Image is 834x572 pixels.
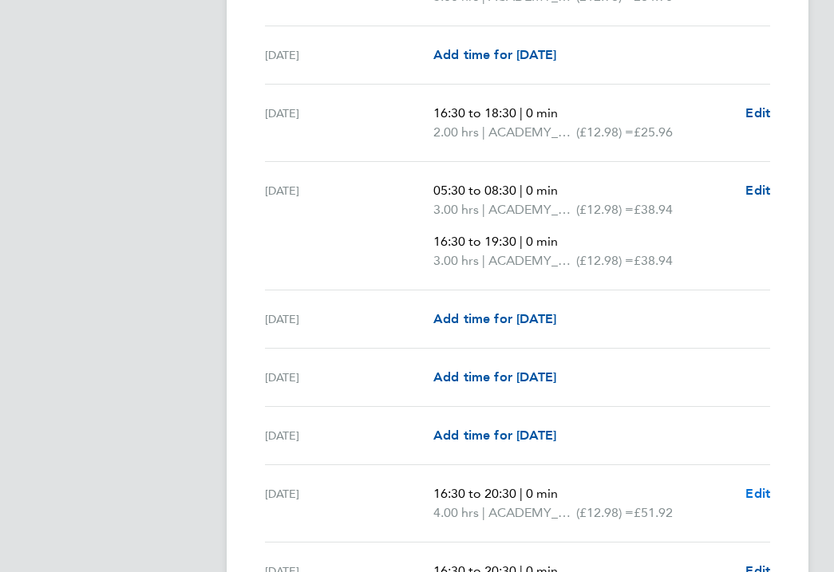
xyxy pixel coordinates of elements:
[265,426,433,445] div: [DATE]
[265,181,433,270] div: [DATE]
[634,124,673,140] span: £25.96
[576,505,634,520] span: (£12.98) =
[265,310,433,329] div: [DATE]
[526,105,558,120] span: 0 min
[745,183,770,198] span: Edit
[520,183,523,198] span: |
[433,45,556,65] a: Add time for [DATE]
[526,183,558,198] span: 0 min
[520,234,523,249] span: |
[433,486,516,501] span: 16:30 to 20:30
[488,123,576,142] span: ACADEMY_PLAYER_CHAPERONE
[520,105,523,120] span: |
[745,484,770,503] a: Edit
[433,310,556,329] a: Add time for [DATE]
[526,486,558,501] span: 0 min
[433,124,479,140] span: 2.00 hrs
[265,368,433,387] div: [DATE]
[433,426,556,445] a: Add time for [DATE]
[482,124,485,140] span: |
[520,486,523,501] span: |
[265,45,433,65] div: [DATE]
[433,47,556,62] span: Add time for [DATE]
[265,104,433,142] div: [DATE]
[745,105,770,120] span: Edit
[433,311,556,326] span: Add time for [DATE]
[576,253,634,268] span: (£12.98) =
[433,505,479,520] span: 4.00 hrs
[634,253,673,268] span: £38.94
[488,503,576,523] span: ACADEMY_PLAYER_CHAPERONE
[482,505,485,520] span: |
[433,428,556,443] span: Add time for [DATE]
[745,104,770,123] a: Edit
[745,181,770,200] a: Edit
[433,183,516,198] span: 05:30 to 08:30
[433,369,556,385] span: Add time for [DATE]
[576,124,634,140] span: (£12.98) =
[576,202,634,217] span: (£12.98) =
[634,505,673,520] span: £51.92
[634,202,673,217] span: £38.94
[433,105,516,120] span: 16:30 to 18:30
[433,368,556,387] a: Add time for [DATE]
[488,200,576,219] span: ACADEMY_PLAYER_CHAPERONE
[433,234,516,249] span: 16:30 to 19:30
[482,253,485,268] span: |
[433,253,479,268] span: 3.00 hrs
[488,251,576,270] span: ACADEMY_PLAYER_CHAPERONE
[265,484,433,523] div: [DATE]
[482,202,485,217] span: |
[526,234,558,249] span: 0 min
[745,486,770,501] span: Edit
[433,202,479,217] span: 3.00 hrs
